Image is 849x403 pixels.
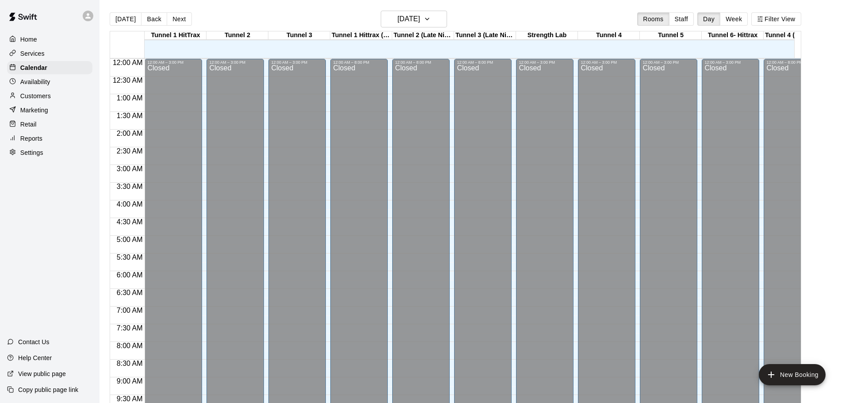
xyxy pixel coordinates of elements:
[7,132,92,145] a: Reports
[704,60,757,65] div: 12:00 AM – 3:00 PM
[697,12,720,26] button: Day
[333,60,385,65] div: 12:00 AM – 8:00 PM
[167,12,191,26] button: Next
[330,31,392,40] div: Tunnel 1 Hittrax (Late Night)
[720,12,748,26] button: Week
[141,12,167,26] button: Back
[395,60,447,65] div: 12:00 AM – 8:00 PM
[18,338,50,346] p: Contact Us
[20,134,42,143] p: Reports
[20,35,37,44] p: Home
[18,369,66,378] p: View public page
[115,94,145,102] span: 1:00 AM
[115,200,145,208] span: 4:00 AM
[115,377,145,385] span: 9:00 AM
[766,60,818,65] div: 12:00 AM – 8:00 PM
[115,130,145,137] span: 2:00 AM
[759,364,826,385] button: add
[268,31,330,40] div: Tunnel 3
[457,60,509,65] div: 12:00 AM – 8:00 PM
[640,31,702,40] div: Tunnel 5
[115,147,145,155] span: 2:30 AM
[20,120,37,129] p: Retail
[398,13,420,25] h6: [DATE]
[110,12,141,26] button: [DATE]
[115,112,145,119] span: 1:30 AM
[209,60,261,65] div: 12:00 AM – 3:00 PM
[751,12,801,26] button: Filter View
[581,60,633,65] div: 12:00 AM – 3:00 PM
[115,253,145,261] span: 5:30 AM
[18,385,78,394] p: Copy public page link
[578,31,640,40] div: Tunnel 4
[145,31,207,40] div: Tunnel 1 HitTrax
[454,31,516,40] div: Tunnel 3 (Late Night)
[642,60,695,65] div: 12:00 AM – 3:00 PM
[519,60,571,65] div: 12:00 AM – 3:00 PM
[115,218,145,226] span: 4:30 AM
[7,75,92,88] a: Availability
[20,92,51,100] p: Customers
[392,31,454,40] div: Tunnel 2 (Late Night)
[764,31,826,40] div: Tunnel 4 (Late Night)
[115,165,145,173] span: 3:00 AM
[7,118,92,131] a: Retail
[669,12,694,26] button: Staff
[20,63,47,72] p: Calendar
[18,353,52,362] p: Help Center
[7,146,92,159] a: Settings
[7,89,92,103] a: Customers
[115,183,145,190] span: 3:30 AM
[516,31,578,40] div: Strength Lab
[7,61,92,74] a: Calendar
[20,148,43,157] p: Settings
[20,106,48,115] p: Marketing
[115,342,145,349] span: 8:00 AM
[271,60,323,65] div: 12:00 AM – 3:00 PM
[115,289,145,296] span: 6:30 AM
[115,271,145,279] span: 6:00 AM
[7,47,92,60] a: Services
[20,77,50,86] p: Availability
[637,12,669,26] button: Rooms
[115,307,145,314] span: 7:00 AM
[115,395,145,403] span: 9:30 AM
[115,324,145,332] span: 7:30 AM
[7,33,92,46] a: Home
[7,104,92,117] a: Marketing
[147,60,199,65] div: 12:00 AM – 3:00 PM
[115,360,145,367] span: 8:30 AM
[111,59,145,66] span: 12:00 AM
[115,236,145,243] span: 5:00 AM
[207,31,268,40] div: Tunnel 2
[111,77,145,84] span: 12:30 AM
[20,49,45,58] p: Services
[702,31,764,40] div: Tunnel 6- Hittrax
[381,11,447,27] button: [DATE]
